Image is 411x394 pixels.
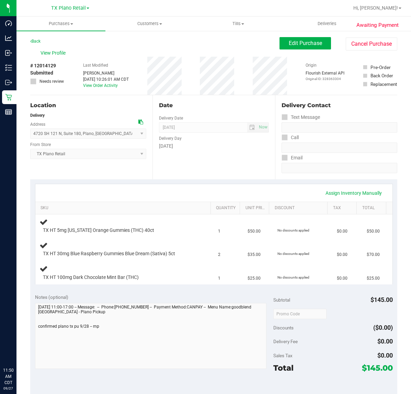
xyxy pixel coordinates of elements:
span: TX Plano Retail [51,5,86,11]
inline-svg: Retail [5,94,12,101]
p: 09/27 [3,386,13,391]
span: $50.00 [248,228,261,235]
span: No discounts applied [277,275,309,279]
span: 1 [218,228,220,235]
span: TX HT 30mg Blue Raspberry Gummies Blue Dream (Sativa) 5ct [43,250,175,257]
a: Discount [275,205,325,211]
a: SKU [41,205,208,211]
inline-svg: Inventory [5,64,12,71]
span: View Profile [41,49,68,57]
span: $0.00 [377,338,393,345]
span: Sales Tax [273,353,293,358]
span: $50.00 [367,228,380,235]
label: Email [282,153,302,163]
div: Date [159,101,269,110]
span: Purchases [16,21,105,27]
a: Quantity [216,205,237,211]
span: Subtotal [273,297,290,303]
div: [PERSON_NAME] [83,70,129,76]
span: $0.00 [337,275,347,282]
label: Call [282,133,299,143]
span: Total [273,363,294,373]
span: $35.00 [248,251,261,258]
span: Needs review [39,78,64,85]
span: No discounts applied [277,252,309,256]
span: TX HT 100mg Dark Chocolate Mint Bar (THC) [43,274,139,281]
span: $0.00 [337,228,347,235]
span: Notes (optional) [35,294,68,300]
button: Cancel Purchase [346,37,397,50]
span: # 12014129 [30,62,56,69]
span: Edit Purchase [289,40,322,46]
span: $25.00 [367,275,380,282]
span: No discounts applied [277,228,309,232]
span: $145.00 [362,363,393,373]
div: Location [30,101,146,110]
a: Total [362,205,383,211]
span: 2 [218,251,220,258]
label: Origin [306,62,317,68]
span: $145.00 [370,296,393,303]
input: Promo Code [273,309,327,319]
inline-svg: Outbound [5,79,12,86]
a: Unit Price [246,205,266,211]
div: Replacement [370,81,397,88]
span: Hi, [PERSON_NAME]! [353,5,398,11]
div: Flourish External API [306,70,344,81]
span: $0.00 [377,352,393,359]
inline-svg: Dashboard [5,20,12,27]
span: Awaiting Payment [356,21,399,29]
div: [DATE] 10:26:01 AM CDT [83,76,129,82]
label: From Store [30,142,51,148]
a: Tills [194,16,283,31]
span: Submitted [30,69,53,77]
span: 1 [218,275,220,282]
label: Address [30,121,45,127]
a: Purchases [16,16,105,31]
a: Tax [333,205,354,211]
p: 11:50 AM CDT [3,367,13,386]
a: Customers [105,16,194,31]
span: Deliveries [308,21,346,27]
a: Deliveries [283,16,372,31]
div: Pre-Order [370,64,391,71]
span: $70.00 [367,251,380,258]
label: Text Message [282,112,320,122]
a: View Order Activity [83,83,118,88]
span: Customers [106,21,194,27]
strong: Delivery [30,113,45,118]
div: Delivery Contact [282,101,397,110]
span: $25.00 [248,275,261,282]
label: Delivery Date [159,115,183,121]
div: Copy address to clipboard [138,119,143,126]
p: Original ID: 328363304 [306,76,344,81]
input: Format: (999) 999-9999 [282,122,397,133]
inline-svg: Reports [5,109,12,115]
span: Delivery Fee [273,339,298,344]
iframe: Resource center [7,339,27,360]
label: Last Modified [83,62,108,68]
span: ($0.00) [373,324,393,331]
div: Back Order [370,72,393,79]
span: Tills [194,21,283,27]
span: Discounts [273,322,294,334]
button: Edit Purchase [279,37,331,49]
div: [DATE] [159,143,269,150]
a: Back [30,39,41,44]
span: $0.00 [337,251,347,258]
a: Assign Inventory Manually [321,187,386,199]
inline-svg: Inbound [5,49,12,56]
span: TX HT 5mg [US_STATE] Orange Gummies (THC) 40ct [43,227,154,234]
inline-svg: Analytics [5,35,12,42]
input: Format: (999) 999-9999 [282,143,397,153]
label: Delivery Day [159,135,182,142]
